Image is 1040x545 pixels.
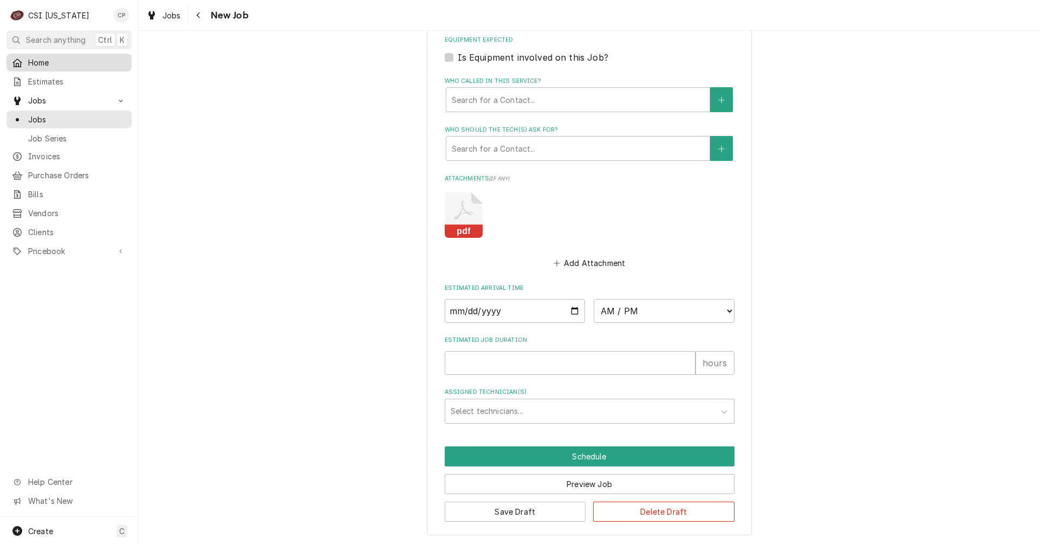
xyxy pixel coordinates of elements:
span: Jobs [162,10,181,21]
button: Save Draft [445,502,586,522]
a: Home [6,54,132,72]
span: Help Center [28,476,125,488]
a: Vendors [6,204,132,222]
button: Create New Contact [710,87,733,112]
div: Assigned Technician(s) [445,388,734,423]
div: Craig Pierce's Avatar [114,8,129,23]
label: Is Equipment involved on this Job? [458,51,608,64]
span: Jobs [28,95,110,106]
div: Button Group Row [445,494,734,522]
span: Estimates [28,76,126,87]
span: Ctrl [98,34,112,46]
div: Who should the tech(s) ask for? [445,126,734,161]
span: Clients [28,226,126,238]
span: What's New [28,495,125,507]
span: K [120,34,125,46]
span: Pricebook [28,245,110,257]
span: Bills [28,189,126,200]
a: Go to Help Center [6,473,132,491]
div: CSI [US_STATE] [28,10,89,21]
select: Time Select [594,299,734,323]
a: Go to What's New [6,492,132,510]
a: Bills [6,185,132,203]
label: Assigned Technician(s) [445,388,734,397]
button: Navigate back [190,7,207,24]
div: hours [695,351,734,375]
label: Who called in this service? [445,77,734,86]
span: Home [28,57,126,68]
button: Delete Draft [593,502,734,522]
div: CP [114,8,129,23]
button: Schedule [445,446,734,466]
span: C [119,525,125,537]
a: Go to Jobs [6,92,132,109]
span: Search anything [26,34,86,46]
div: Button Group Row [445,446,734,466]
span: Vendors [28,207,126,219]
div: Button Group [445,446,734,522]
div: C [10,8,25,23]
a: Job Series [6,129,132,147]
label: Who should the tech(s) ask for? [445,126,734,134]
label: Estimated Arrival Time [445,284,734,293]
label: Equipment Expected [445,36,734,44]
button: Preview Job [445,474,734,494]
a: Go to Pricebook [6,242,132,260]
span: Jobs [28,114,126,125]
input: Date [445,299,586,323]
label: Estimated Job Duration [445,336,734,345]
button: pdf [445,192,483,238]
button: Search anythingCtrlK [6,30,132,49]
svg: Create New Contact [718,96,725,104]
a: Purchase Orders [6,166,132,184]
a: Invoices [6,147,132,165]
span: Create [28,527,53,536]
span: Invoices [28,151,126,162]
button: Create New Contact [710,136,733,161]
a: Clients [6,223,132,241]
a: Estimates [6,73,132,90]
span: Purchase Orders [28,170,126,181]
a: Jobs [142,7,185,24]
span: ( if any ) [489,176,510,181]
div: Equipment Expected [445,36,734,63]
span: Job Series [28,133,126,144]
div: Estimated Arrival Time [445,284,734,322]
div: Estimated Job Duration [445,336,734,374]
span: New Job [207,8,249,23]
button: Add Attachment [551,256,627,271]
label: Attachments [445,174,734,183]
svg: Create New Contact [718,145,725,153]
div: Attachments [445,174,734,271]
a: Jobs [6,111,132,128]
div: CSI Kentucky's Avatar [10,8,25,23]
div: Button Group Row [445,466,734,494]
div: Who called in this service? [445,77,734,112]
